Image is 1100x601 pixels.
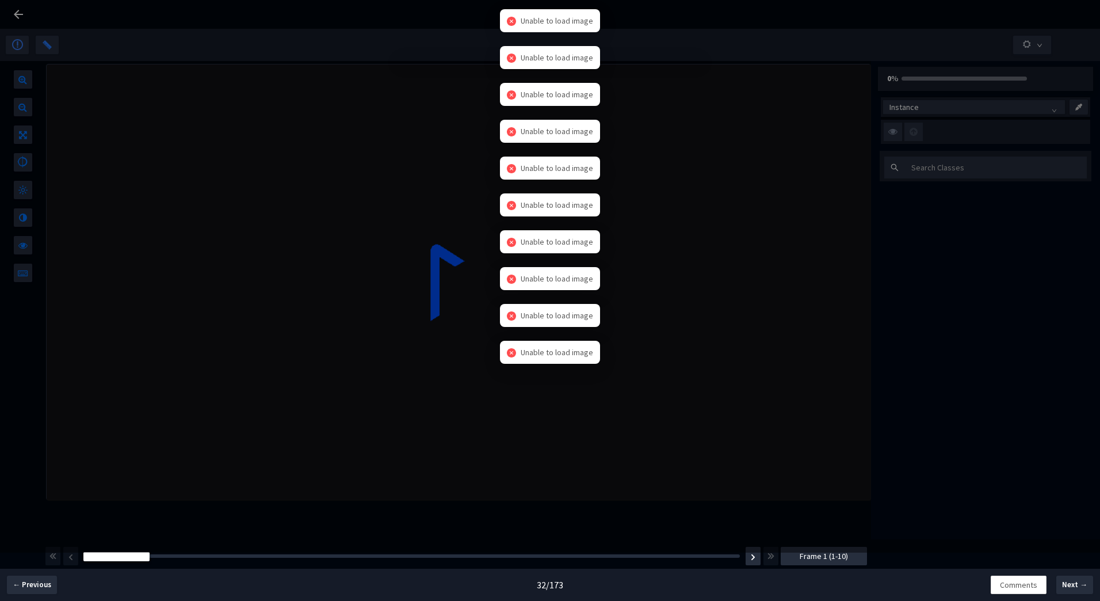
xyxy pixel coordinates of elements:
[507,164,516,173] span: close-circle
[507,54,516,63] span: close-circle
[507,90,516,100] span: close-circle
[521,272,593,285] span: Unable to load image
[521,235,593,248] span: Unable to load image
[507,201,516,210] span: close-circle
[521,88,593,101] span: Unable to load image
[521,162,593,174] span: Unable to load image
[521,309,593,322] span: Unable to load image
[507,348,516,357] span: close-circle
[507,17,516,26] span: close-circle
[521,199,593,211] span: Unable to load image
[521,14,593,27] span: Unable to load image
[507,311,516,321] span: close-circle
[521,346,593,359] span: Unable to load image
[521,125,593,138] span: Unable to load image
[507,127,516,136] span: close-circle
[507,238,516,247] span: close-circle
[507,275,516,284] span: close-circle
[521,51,593,64] span: Unable to load image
